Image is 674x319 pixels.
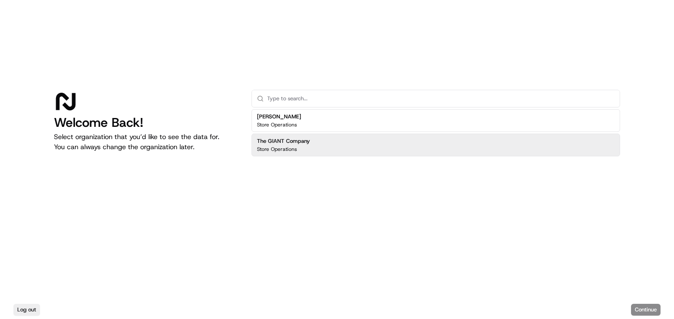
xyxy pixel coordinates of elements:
[257,121,297,128] p: Store Operations
[257,137,310,145] h2: The GIANT Company
[251,107,620,158] div: Suggestions
[267,90,615,107] input: Type to search...
[13,304,40,316] button: Log out
[54,132,238,152] p: Select organization that you’d like to see the data for. You can always change the organization l...
[257,113,301,121] h2: [PERSON_NAME]
[257,146,297,153] p: Store Operations
[54,115,238,130] h1: Welcome Back!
